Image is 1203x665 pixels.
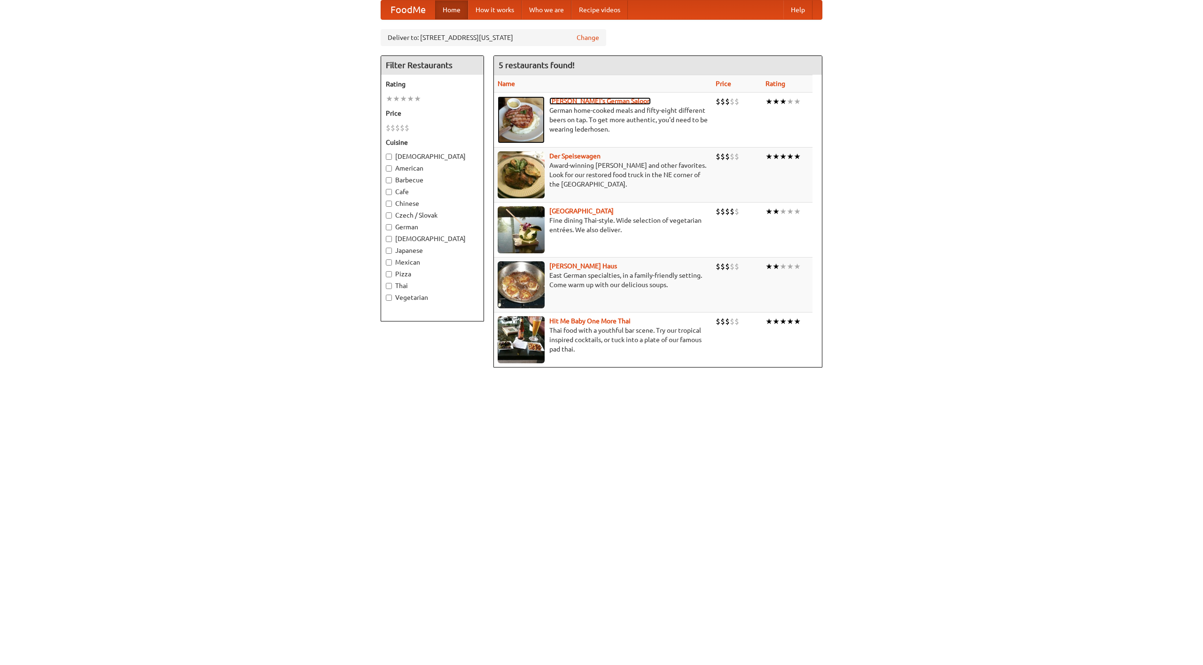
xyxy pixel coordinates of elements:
input: Mexican [386,259,392,266]
li: $ [730,206,734,217]
p: Award-winning [PERSON_NAME] and other favorites. Look for our restored food truck in the NE corne... [498,161,708,189]
li: ★ [794,261,801,272]
label: Czech / Slovak [386,211,479,220]
input: Thai [386,283,392,289]
li: ★ [393,94,400,104]
li: $ [725,96,730,107]
a: Price [716,80,731,87]
a: Hit Me Baby One More Thai [549,317,631,325]
li: ★ [787,261,794,272]
p: German home-cooked meals and fifty-eight different beers on tap. To get more authentic, you'd nee... [498,106,708,134]
li: $ [405,123,409,133]
li: $ [734,316,739,327]
b: Der Speisewagen [549,152,601,160]
input: Japanese [386,248,392,254]
li: $ [391,123,395,133]
label: Chinese [386,199,479,208]
a: Who we are [522,0,571,19]
h4: Filter Restaurants [381,56,484,75]
li: ★ [766,96,773,107]
li: $ [725,316,730,327]
a: Rating [766,80,785,87]
img: babythai.jpg [498,316,545,363]
li: $ [395,123,400,133]
li: $ [730,151,734,162]
li: ★ [386,94,393,104]
li: $ [730,96,734,107]
input: [DEMOGRAPHIC_DATA] [386,154,392,160]
input: German [386,224,392,230]
li: $ [725,261,730,272]
p: East German specialties, in a family-friendly setting. Come warm up with our delicious soups. [498,271,708,289]
img: speisewagen.jpg [498,151,545,198]
a: Name [498,80,515,87]
li: $ [734,206,739,217]
p: Fine dining Thai-style. Wide selection of vegetarian entrées. We also deliver. [498,216,708,235]
li: $ [716,151,720,162]
h5: Price [386,109,479,118]
div: Deliver to: [STREET_ADDRESS][US_STATE] [381,29,606,46]
li: $ [730,261,734,272]
li: $ [734,261,739,272]
img: kohlhaus.jpg [498,261,545,308]
li: $ [725,206,730,217]
li: $ [720,261,725,272]
a: Home [435,0,468,19]
label: Mexican [386,258,479,267]
input: Chinese [386,201,392,207]
li: $ [730,316,734,327]
li: ★ [780,96,787,107]
img: satay.jpg [498,206,545,253]
li: ★ [414,94,421,104]
li: $ [734,151,739,162]
li: ★ [773,151,780,162]
input: [DEMOGRAPHIC_DATA] [386,236,392,242]
label: Barbecue [386,175,479,185]
li: ★ [780,316,787,327]
li: ★ [400,94,407,104]
input: Czech / Slovak [386,212,392,219]
a: FoodMe [381,0,435,19]
li: ★ [407,94,414,104]
ng-pluralize: 5 restaurants found! [499,61,575,70]
a: [PERSON_NAME] Haus [549,262,617,270]
label: Vegetarian [386,293,479,302]
li: $ [400,123,405,133]
li: ★ [787,206,794,217]
li: $ [716,316,720,327]
label: Thai [386,281,479,290]
li: ★ [766,316,773,327]
p: Thai food with a youthful bar scene. Try our tropical inspired cocktails, or tuck into a plate of... [498,326,708,354]
li: $ [725,151,730,162]
li: ★ [773,316,780,327]
li: ★ [780,206,787,217]
label: Japanese [386,246,479,255]
label: American [386,164,479,173]
li: $ [386,123,391,133]
input: American [386,165,392,172]
li: $ [720,316,725,327]
a: [PERSON_NAME]'s German Saloon [549,97,651,105]
input: Barbecue [386,177,392,183]
li: $ [734,96,739,107]
li: $ [720,151,725,162]
a: Recipe videos [571,0,628,19]
h5: Cuisine [386,138,479,147]
li: ★ [773,261,780,272]
label: German [386,222,479,232]
li: ★ [794,206,801,217]
li: $ [720,206,725,217]
li: ★ [773,206,780,217]
img: esthers.jpg [498,96,545,143]
li: ★ [787,316,794,327]
a: How it works [468,0,522,19]
label: [DEMOGRAPHIC_DATA] [386,234,479,243]
a: Change [577,33,599,42]
a: [GEOGRAPHIC_DATA] [549,207,614,215]
li: $ [716,206,720,217]
input: Cafe [386,189,392,195]
li: $ [716,96,720,107]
